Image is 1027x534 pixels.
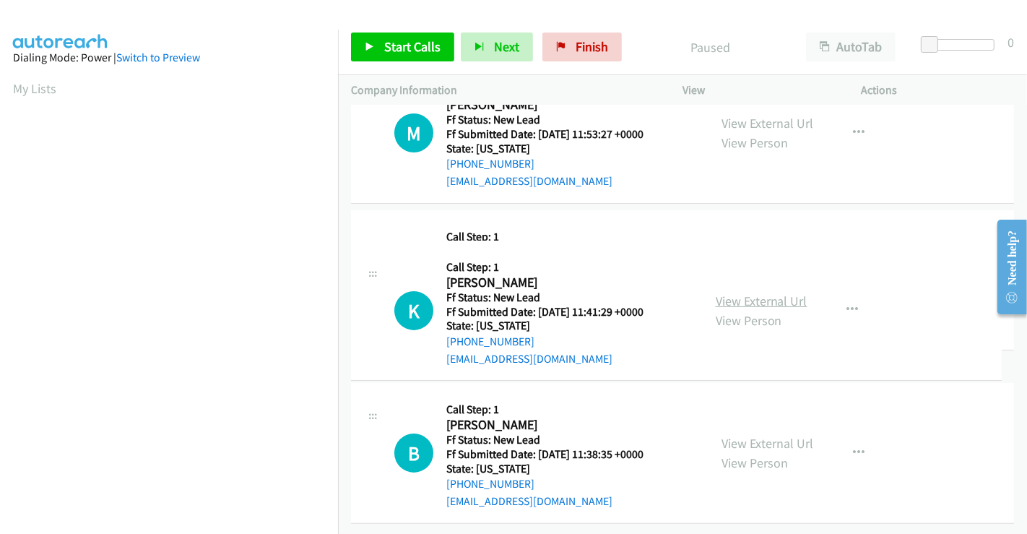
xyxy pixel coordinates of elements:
[446,477,534,491] a: [PHONE_NUMBER]
[446,352,612,366] a: [EMAIL_ADDRESS][DOMAIN_NAME]
[682,82,836,99] p: View
[394,113,433,152] div: The call is yet to be attempted
[394,291,433,330] div: The call is yet to be attempted
[394,291,433,330] h1: K
[721,455,788,471] a: View Person
[928,39,994,51] div: Delay between calls (in seconds)
[13,80,56,97] a: My Lists
[394,434,433,473] h1: B
[351,33,454,61] a: Start Calls
[446,462,662,476] h5: State: [US_STATE]
[446,335,534,348] a: [PHONE_NUMBER]
[716,312,782,329] a: View Person
[446,433,662,447] h5: Ff Status: New Lead
[494,38,519,55] span: Next
[862,82,1015,99] p: Actions
[446,230,662,244] h5: Call Step: 1
[446,290,662,305] h5: Ff Status: New Lead
[446,447,662,462] h5: Ff Submitted Date: [DATE] 11:38:35 +0000
[542,33,622,61] a: Finish
[446,305,662,319] h5: Ff Submitted Date: [DATE] 11:41:29 +0000
[394,434,433,473] div: The call is yet to be attempted
[116,51,200,64] a: Switch to Preview
[806,33,896,61] button: AutoTab
[394,113,433,152] h1: M
[13,49,325,66] div: Dialing Mode: Power |
[446,417,662,434] h2: [PERSON_NAME]
[641,38,780,57] p: Paused
[721,435,813,452] a: View External Url
[446,142,662,156] h5: State: [US_STATE]
[716,293,807,309] a: View External Url
[446,113,662,127] h5: Ff Status: New Lead
[1007,33,1014,52] div: 0
[446,402,662,417] h5: Call Step: 1
[446,260,662,275] h5: Call Step: 1
[446,157,534,171] a: [PHONE_NUMBER]
[446,174,612,188] a: [EMAIL_ADDRESS][DOMAIN_NAME]
[446,319,662,333] h5: State: [US_STATE]
[461,33,533,61] button: Next
[446,494,612,508] a: [EMAIL_ADDRESS][DOMAIN_NAME]
[986,210,1027,324] iframe: Resource Center
[351,82,656,99] p: Company Information
[446,275,662,291] h2: [PERSON_NAME]
[384,38,441,55] span: Start Calls
[576,38,608,55] span: Finish
[721,115,813,132] a: View External Url
[721,134,788,151] a: View Person
[446,127,662,142] h5: Ff Submitted Date: [DATE] 11:53:27 +0000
